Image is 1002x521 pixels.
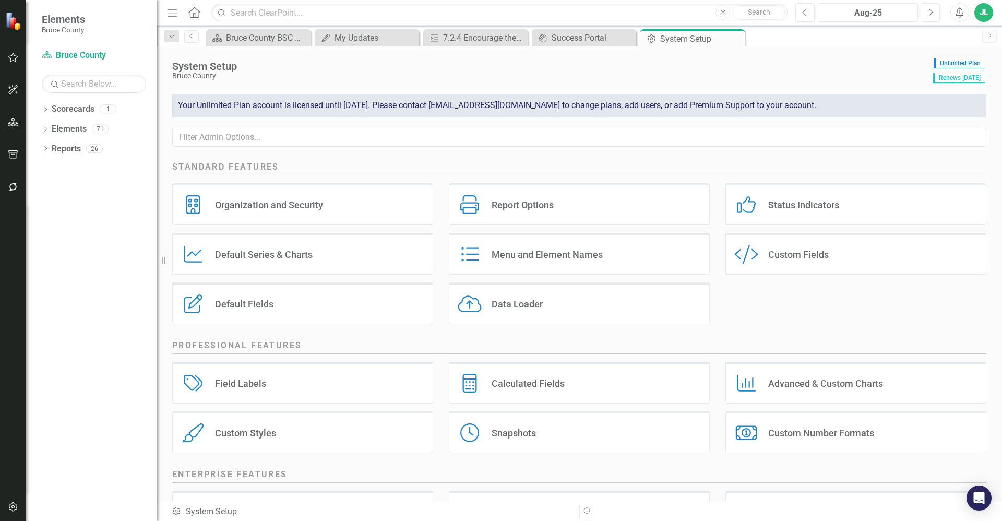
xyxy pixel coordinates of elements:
div: Snapshots [492,427,536,439]
small: Bruce County [42,26,85,34]
div: 1 [100,105,116,114]
h2: Professional Features [172,340,986,354]
div: Bruce County [172,72,927,80]
h2: Standard Features [172,161,986,175]
div: Default Series & Charts [215,248,313,260]
div: 26 [86,144,103,153]
a: Success Portal [534,31,634,44]
div: Custom Styles [215,427,276,439]
div: Calculated Fields [492,377,565,389]
input: Search ClearPoint... [211,4,788,22]
span: Renews [DATE] [933,73,985,83]
div: Aug-25 [821,7,914,19]
a: Bruce County BSC Welcome Page [209,31,308,44]
div: Status Indicators [768,199,839,211]
button: Aug-25 [818,3,918,22]
div: Field Labels [215,377,266,389]
span: Search [748,8,770,16]
div: Data Loader [492,298,543,310]
span: Unlimited Plan [934,58,985,68]
h2: Enterprise Features [172,469,986,483]
div: Your Unlimited Plan account is licensed until [DATE]. Please contact [EMAIL_ADDRESS][DOMAIN_NAME]... [172,94,986,117]
div: Custom Number Formats [768,427,874,439]
div: Advanced & Custom Charts [768,377,883,389]
a: Elements [52,123,87,135]
div: Organization and Security [215,199,323,211]
button: Search [733,5,785,20]
img: ClearPoint Strategy [4,11,24,31]
button: JL [974,3,993,22]
input: Filter Admin Options... [172,128,986,147]
div: System Setup [172,61,927,72]
div: System Setup [660,32,742,45]
a: My Updates [317,31,416,44]
div: 7.2.4 Encourage the use of renewable energy and energy-efficient practices in both public and pri... [443,31,525,44]
div: System Setup [171,506,571,518]
div: Report Options [492,199,554,211]
div: Open Intercom Messenger [967,486,992,511]
div: Default Fields [215,298,273,310]
a: Scorecards [52,103,94,115]
span: Elements [42,13,85,26]
div: Menu and Element Names [492,248,603,260]
input: Search Below... [42,75,146,93]
a: Bruce County [42,50,146,62]
div: Bruce County BSC Welcome Page [226,31,308,44]
div: Custom Fields [768,248,829,260]
a: Reports [52,143,81,155]
div: Success Portal [552,31,634,44]
div: My Updates [335,31,416,44]
div: 71 [92,125,109,134]
a: 7.2.4 Encourage the use of renewable energy and energy-efficient practices in both public and pri... [426,31,525,44]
